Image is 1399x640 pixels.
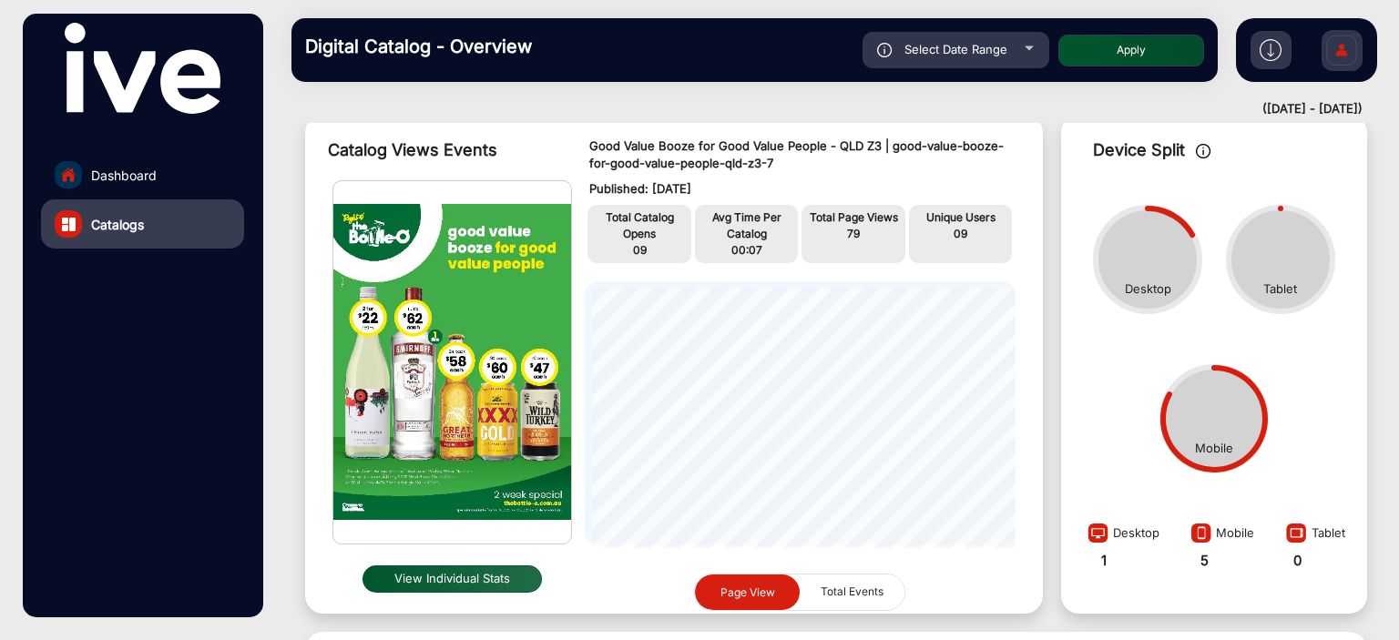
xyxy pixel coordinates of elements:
img: image [1281,522,1312,551]
p: Avg Time Per Catalog [699,209,794,242]
span: Page View [720,585,775,599]
strong: 1 [1101,552,1107,569]
button: Total Events [800,574,904,609]
button: Page View [695,574,800,610]
span: Catalogs [91,215,144,234]
img: Sign%20Up.svg [1322,21,1361,85]
span: 09 [633,243,647,257]
img: vmg-logo [65,23,220,114]
img: h2download.svg [1260,39,1282,61]
span: 00:07 [731,243,762,257]
div: Mobile [1195,440,1233,458]
a: Dashboard [41,150,244,199]
span: Device Split [1093,140,1185,159]
p: Total Catalog Opens [592,209,687,242]
p: Total Page Views [806,209,901,226]
img: home [60,167,77,183]
div: Desktop [1083,517,1159,551]
button: View Individual Stats [363,565,542,593]
img: catalog [62,218,76,231]
div: Desktop [1125,280,1171,299]
img: icon [877,43,893,57]
p: Published: [DATE] [589,180,1012,198]
strong: 5 [1200,552,1209,569]
div: ([DATE] - [DATE]) [273,100,1363,118]
strong: 0 [1293,552,1302,569]
img: image [1083,522,1113,551]
div: Tablet [1281,517,1345,551]
img: icon [1196,144,1211,158]
span: Dashboard [91,166,157,185]
mat-button-toggle-group: graph selection [694,574,905,611]
div: Mobile [1186,517,1254,551]
img: img [333,181,571,543]
span: Total Events [810,574,894,609]
a: Catalogs [41,199,244,249]
button: Apply [1058,35,1204,66]
span: 79 [847,227,860,240]
p: Good Value Booze for Good Value People - QLD Z3 | good-value-booze-for-good-value-people-qld-z3-7 [589,137,1012,173]
span: Select Date Range [904,42,1007,56]
h3: Digital Catalog - Overview [305,36,560,57]
span: 09 [954,227,967,240]
div: Catalog Views Events [328,137,553,162]
img: image [1186,522,1216,551]
div: Tablet [1263,280,1297,299]
p: Unique Users [914,209,1008,226]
